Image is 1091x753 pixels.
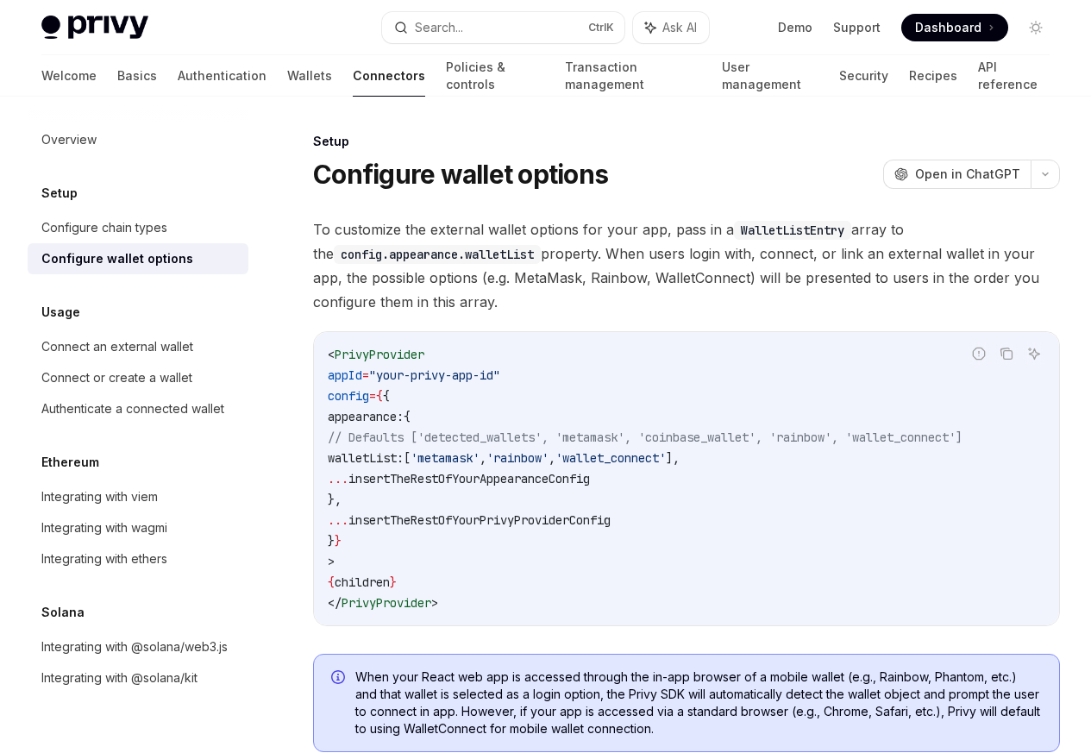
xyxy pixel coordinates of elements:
span: children [335,574,390,590]
span: config [328,388,369,404]
span: PrivyProvider [342,595,431,611]
h5: Solana [41,602,85,623]
span: }, [328,492,342,507]
a: Wallets [287,55,332,97]
div: Overview [41,129,97,150]
button: Ask AI [633,12,709,43]
div: Integrating with ethers [41,549,167,569]
span: Ctrl K [588,21,614,35]
span: > [431,595,438,611]
div: Connect an external wallet [41,336,193,357]
span: PrivyProvider [335,347,424,362]
a: Security [839,55,888,97]
span: appearance: [328,409,404,424]
a: Demo [778,19,812,36]
a: Integrating with viem [28,481,248,512]
span: { [376,388,383,404]
a: Policies & controls [446,55,544,97]
span: [ [404,450,411,466]
a: Integrating with @solana/kit [28,662,248,693]
span: Dashboard [915,19,981,36]
svg: Info [331,670,348,687]
span: , [549,450,555,466]
h5: Usage [41,302,80,323]
span: insertTheRestOfYourAppearanceConfig [348,471,590,486]
code: config.appearance.walletList [334,245,541,264]
div: Configure wallet options [41,248,193,269]
div: Integrating with wagmi [41,518,167,538]
span: } [390,574,397,590]
span: 'wallet_connect' [555,450,666,466]
button: Open in ChatGPT [883,160,1031,189]
a: Connect or create a wallet [28,362,248,393]
span: Ask AI [662,19,697,36]
a: Authentication [178,55,266,97]
div: Connect or create a wallet [41,367,192,388]
span: 'metamask' [411,450,480,466]
a: Authenticate a connected wallet [28,393,248,424]
a: Configure chain types [28,212,248,243]
span: appId [328,367,362,383]
span: { [328,574,335,590]
a: Basics [117,55,157,97]
button: Toggle dark mode [1022,14,1050,41]
a: Connectors [353,55,425,97]
a: Configure wallet options [28,243,248,274]
div: Search... [415,17,463,38]
a: Welcome [41,55,97,97]
img: light logo [41,16,148,40]
button: Copy the contents from the code block [995,342,1018,365]
span: To customize the external wallet options for your app, pass in a array to the property. When user... [313,217,1060,314]
span: ... [328,471,348,486]
span: , [480,450,486,466]
a: API reference [978,55,1050,97]
a: Integrating with wagmi [28,512,248,543]
span: When your React web app is accessed through the in-app browser of a mobile wallet (e.g., Rainbow,... [355,668,1042,737]
div: Integrating with viem [41,486,158,507]
span: 'rainbow' [486,450,549,466]
span: } [328,533,335,549]
div: Integrating with @solana/kit [41,668,198,688]
span: ... [328,512,348,528]
span: insertTheRestOfYourPrivyProviderConfig [348,512,611,528]
span: } [335,533,342,549]
span: = [369,388,376,404]
a: Support [833,19,881,36]
a: Overview [28,124,248,155]
a: Dashboard [901,14,1008,41]
button: Report incorrect code [968,342,990,365]
a: Integrating with ethers [28,543,248,574]
a: User management [722,55,818,97]
span: = [362,367,369,383]
span: { [404,409,411,424]
div: Configure chain types [41,217,167,238]
span: "your-privy-app-id" [369,367,500,383]
span: ], [666,450,680,466]
h5: Setup [41,183,78,204]
button: Ask AI [1023,342,1045,365]
a: Transaction management [565,55,701,97]
span: { [383,388,390,404]
a: Connect an external wallet [28,331,248,362]
div: Integrating with @solana/web3.js [41,637,228,657]
div: Authenticate a connected wallet [41,398,224,419]
div: Setup [313,133,1060,150]
h5: Ethereum [41,452,99,473]
button: Search...CtrlK [382,12,624,43]
span: // Defaults ['detected_wallets', 'metamask', 'coinbase_wallet', 'rainbow', 'wallet_connect'] [328,430,962,445]
code: WalletListEntry [734,221,851,240]
a: Recipes [909,55,957,97]
span: < [328,347,335,362]
span: Open in ChatGPT [915,166,1020,183]
a: Integrating with @solana/web3.js [28,631,248,662]
span: </ [328,595,342,611]
span: walletList: [328,450,404,466]
span: > [328,554,335,569]
h1: Configure wallet options [313,159,608,190]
